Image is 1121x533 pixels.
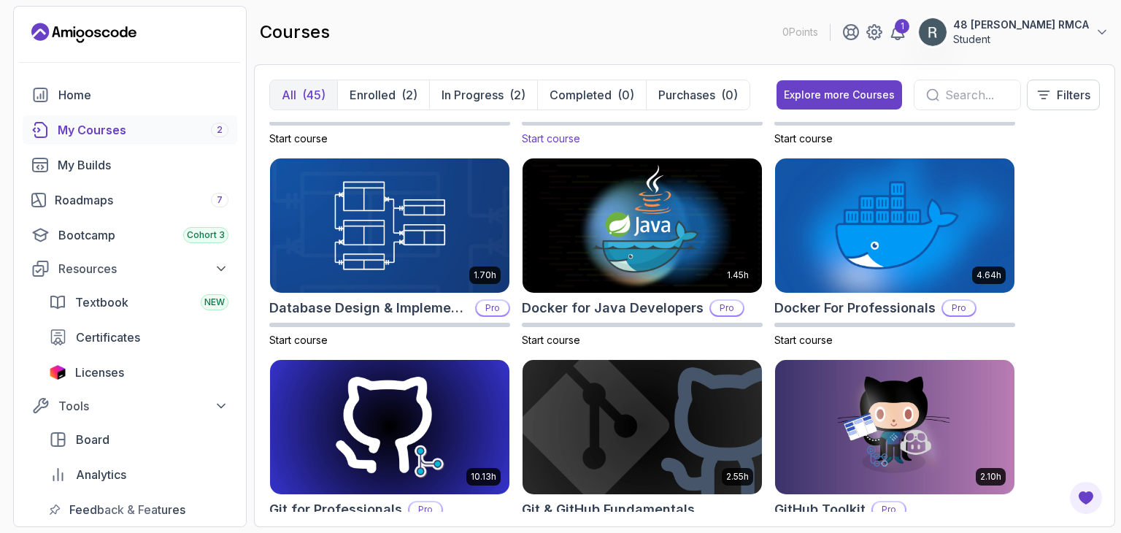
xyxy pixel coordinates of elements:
[401,86,417,104] div: (2)
[953,18,1089,32] p: 48 [PERSON_NAME] RMCA
[895,19,909,34] div: 1
[523,158,762,293] img: Docker for Java Developers card
[23,185,237,215] a: roadmaps
[40,288,237,317] a: textbook
[23,393,237,419] button: Tools
[474,269,496,281] p: 1.70h
[49,365,66,380] img: jetbrains icon
[40,425,237,454] a: board
[23,80,237,110] a: home
[217,124,223,136] span: 2
[658,86,715,104] p: Purchases
[76,466,126,483] span: Analytics
[919,18,947,46] img: user profile image
[522,298,704,318] h2: Docker for Java Developers
[40,460,237,489] a: analytics
[522,499,695,520] h2: Git & GitHub Fundamentals
[337,80,429,110] button: Enrolled(2)
[270,80,337,110] button: All(45)
[23,221,237,250] a: bootcamp
[58,226,228,244] div: Bootcamp
[76,329,140,346] span: Certificates
[58,156,228,174] div: My Builds
[58,260,228,277] div: Resources
[75,364,124,381] span: Licenses
[980,471,1001,483] p: 2.10h
[523,360,762,494] img: Git & GitHub Fundamentals card
[522,132,580,145] span: Start course
[260,20,330,44] h2: courses
[40,495,237,524] a: feedback
[40,323,237,352] a: certificates
[187,229,225,241] span: Cohort 3
[350,86,396,104] p: Enrolled
[58,397,228,415] div: Tools
[721,86,738,104] div: (0)
[282,86,296,104] p: All
[23,115,237,145] a: courses
[23,256,237,282] button: Resources
[31,21,136,45] a: Landing page
[726,471,749,483] p: 2.55h
[55,191,228,209] div: Roadmaps
[69,501,185,518] span: Feedback & Features
[873,502,905,517] p: Pro
[550,86,612,104] p: Completed
[270,360,509,494] img: Git for Professionals card
[617,86,634,104] div: (0)
[217,194,223,206] span: 7
[442,86,504,104] p: In Progress
[269,132,328,145] span: Start course
[775,360,1014,494] img: GitHub Toolkit card
[269,298,469,318] h2: Database Design & Implementation
[537,80,646,110] button: Completed(0)
[782,25,818,39] p: 0 Points
[774,298,936,318] h2: Docker For Professionals
[646,80,750,110] button: Purchases(0)
[774,499,866,520] h2: GitHub Toolkit
[58,121,228,139] div: My Courses
[429,80,537,110] button: In Progress(2)
[976,269,1001,281] p: 4.64h
[302,86,325,104] div: (45)
[75,294,128,311] span: Textbook
[509,86,525,104] div: (2)
[269,499,402,520] h2: Git for Professionals
[269,334,328,346] span: Start course
[727,269,749,281] p: 1.45h
[40,358,237,387] a: licenses
[784,88,895,102] div: Explore more Courses
[774,132,833,145] span: Start course
[1057,86,1090,104] p: Filters
[889,23,906,41] a: 1
[1068,480,1103,515] button: Open Feedback Button
[945,86,1009,104] input: Search...
[76,431,109,448] span: Board
[1027,80,1100,110] button: Filters
[270,158,509,293] img: Database Design & Implementation card
[58,86,228,104] div: Home
[477,301,509,315] p: Pro
[471,471,496,483] p: 10.13h
[23,150,237,180] a: builds
[953,32,1089,47] p: Student
[522,334,580,346] span: Start course
[204,296,225,308] span: NEW
[775,158,1014,293] img: Docker For Professionals card
[409,502,442,517] p: Pro
[711,301,743,315] p: Pro
[918,18,1109,47] button: user profile image48 [PERSON_NAME] RMCAStudent
[943,301,975,315] p: Pro
[777,80,902,110] button: Explore more Courses
[774,334,833,346] span: Start course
